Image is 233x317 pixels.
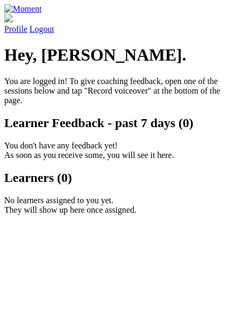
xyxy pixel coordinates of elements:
[4,116,229,130] h2: Learner Feedback - past 7 days (0)
[4,14,229,34] a: Profile
[4,141,229,160] p: You don't have any feedback yet! As soon as you receive some, you will see it here.
[4,196,229,215] p: No learners assigned to you yet. They will show up here once assigned.
[4,14,13,22] img: default_avatar-b4e2223d03051bc43aaaccfb402a43260a3f17acc7fafc1603fdf008d6cba3c9.png
[4,171,229,185] h2: Learners (0)
[4,45,229,65] h1: Hey, [PERSON_NAME].
[4,77,229,105] p: You are logged in! To give coaching feedback, open one of the sessions below and tap "Record voic...
[4,4,41,14] img: Moment
[30,24,54,34] a: Logout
